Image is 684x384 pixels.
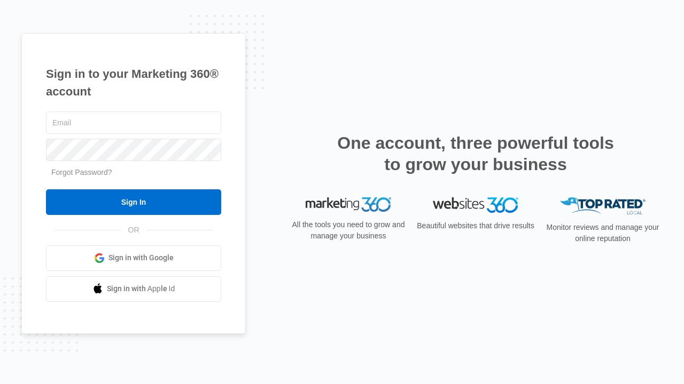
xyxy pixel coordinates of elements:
[46,276,221,302] a: Sign in with Apple Id
[121,225,147,236] span: OR
[306,197,391,212] img: Marketing 360
[46,189,221,215] input: Sign In
[46,245,221,271] a: Sign in with Google
[416,220,535,231] p: Beautiful websites that drive results
[334,132,617,175] h2: One account, three powerful tools to grow your business
[433,197,518,213] img: Websites 360
[107,283,175,294] span: Sign in with Apple Id
[289,219,408,242] p: All the tools you need to grow and manage your business
[46,65,221,100] h1: Sign in to your Marketing 360® account
[108,252,174,263] span: Sign in with Google
[543,222,663,244] p: Monitor reviews and manage your online reputation
[560,197,646,215] img: Top Rated Local
[46,111,221,134] input: Email
[51,168,112,177] a: Forgot Password?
